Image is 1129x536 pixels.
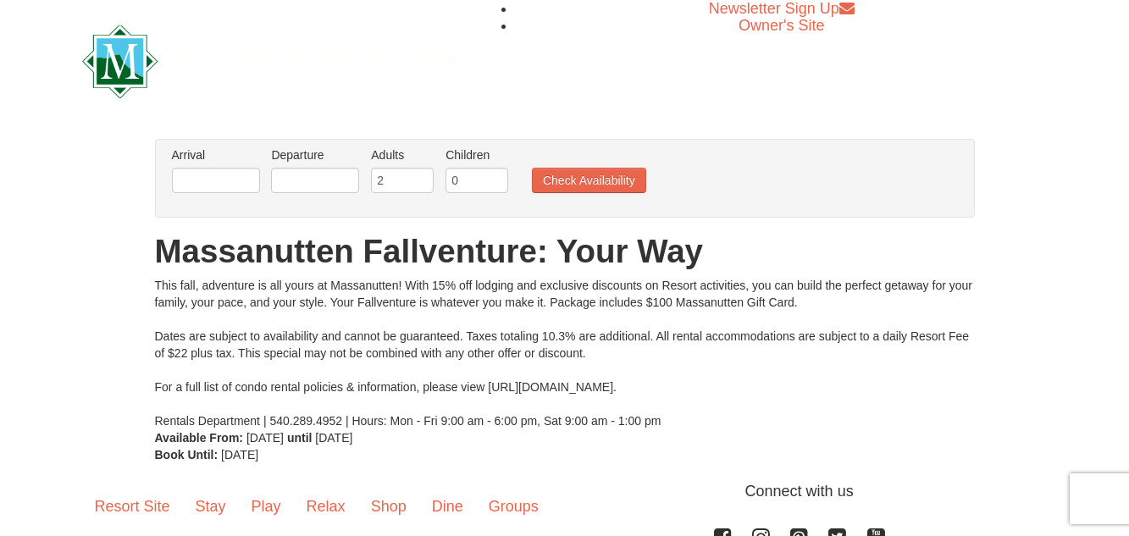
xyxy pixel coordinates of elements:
[532,168,646,193] button: Check Availability
[271,146,359,163] label: Departure
[246,431,284,445] span: [DATE]
[155,448,219,461] strong: Book Until:
[419,480,476,533] a: Dine
[476,480,551,533] a: Groups
[239,480,294,533] a: Play
[371,146,434,163] label: Adults
[183,480,239,533] a: Stay
[82,480,1048,503] p: Connect with us
[82,480,183,533] a: Resort Site
[221,448,258,461] span: [DATE]
[739,17,824,34] a: Owner's Site
[82,39,470,79] a: Massanutten Resort
[82,25,470,98] img: Massanutten Resort Logo
[172,146,260,163] label: Arrival
[358,480,419,533] a: Shop
[315,431,352,445] span: [DATE]
[155,235,975,268] h1: Massanutten Fallventure: Your Way
[155,277,975,429] div: This fall, adventure is all yours at Massanutten! With 15% off lodging and exclusive discounts on...
[446,146,508,163] label: Children
[294,480,358,533] a: Relax
[155,431,244,445] strong: Available From:
[287,431,313,445] strong: until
